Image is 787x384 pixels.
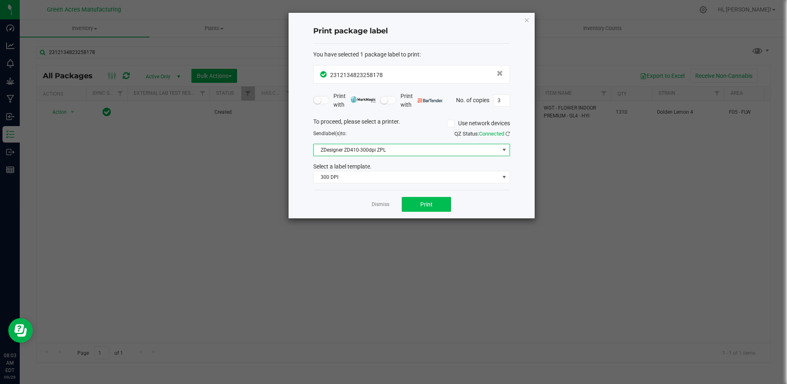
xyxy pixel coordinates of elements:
span: label(s) [324,131,341,136]
div: Select a label template. [307,162,516,171]
span: QZ Status: [454,131,510,137]
div: To proceed, please select a printer. [307,117,516,130]
span: ZDesigner ZD410-300dpi ZPL [314,144,499,156]
img: mark_magic_cybra.png [351,96,376,103]
button: Print [402,197,451,212]
span: No. of copies [456,96,489,103]
a: Dismiss [372,201,389,208]
iframe: Resource center [8,318,33,343]
span: Connected [479,131,504,137]
span: 300 DPI [314,171,499,183]
span: 2312134823258178 [330,72,383,78]
span: Print with [333,92,376,109]
span: Send to: [313,131,347,136]
label: Use network devices [447,119,510,128]
div: : [313,50,510,59]
img: bartender.png [418,98,443,103]
span: Print [420,201,433,208]
span: In Sync [320,70,328,79]
span: Print with [400,92,443,109]
span: You have selected 1 package label to print [313,51,419,58]
h4: Print package label [313,26,510,37]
